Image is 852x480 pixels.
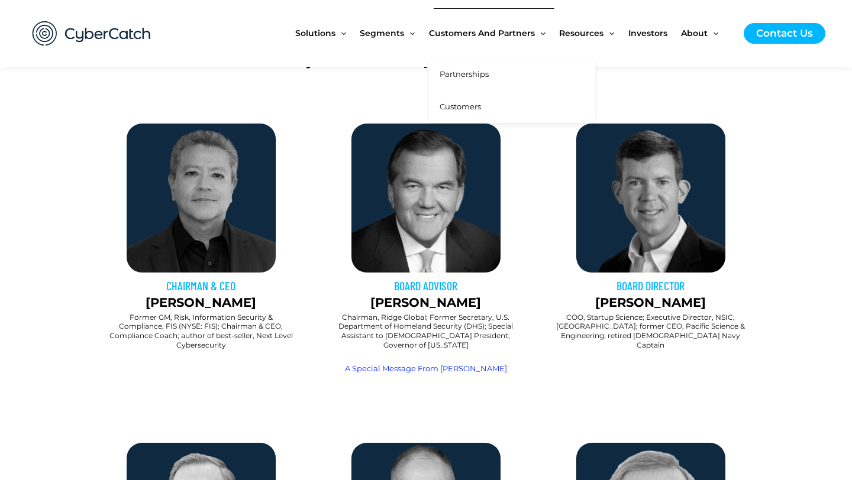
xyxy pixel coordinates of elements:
[331,313,521,349] h2: Chairman, Ridge Global; Former Secretary, U.S. Department of Homeland Security (DHS); Special Ass...
[559,8,603,58] span: Resources
[628,8,681,58] a: Investors
[535,8,546,58] span: Menu Toggle
[681,8,708,58] span: About
[106,313,296,349] h2: Former GM, Risk, Information Security & Compliance, FIS (NYSE: FIS); Chairman & CEO, Compliance C...
[440,69,489,79] span: Partnerships
[429,58,595,90] a: Partnerships
[440,102,481,111] span: Customers
[319,278,532,293] h3: BOARD ADVISOR
[544,293,757,312] p: [PERSON_NAME]
[544,278,757,293] h3: BOARD DIRECTOR
[708,8,718,58] span: Menu Toggle
[95,293,308,312] p: [PERSON_NAME]
[95,278,308,293] h3: CHAIRMAN & CEO
[404,8,415,58] span: Menu Toggle
[556,313,745,349] h2: COO, Startup Science; Executive Director, NSIC, [GEOGRAPHIC_DATA]; former CEO, Pacific Science & ...
[295,8,732,58] nav: Site Navigation: New Main Menu
[295,8,335,58] span: Solutions
[744,23,825,44] a: Contact Us
[319,293,532,312] p: [PERSON_NAME]
[429,90,595,123] a: Customers
[21,9,163,58] img: CyberCatch
[628,8,667,58] span: Investors
[335,8,346,58] span: Menu Toggle
[603,8,614,58] span: Menu Toggle
[360,8,404,58] span: Segments
[345,364,507,373] a: A Special Message From [PERSON_NAME]
[429,8,535,58] span: Customers and Partners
